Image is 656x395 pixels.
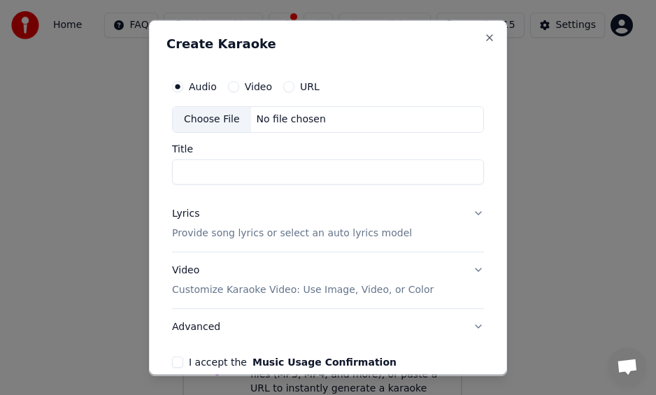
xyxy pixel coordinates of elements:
[252,357,397,366] button: I accept the
[300,81,320,91] label: URL
[189,357,397,366] label: I accept the
[166,37,490,50] h2: Create Karaoke
[172,143,484,153] label: Title
[172,226,412,240] p: Provide song lyrics or select an auto lyrics model
[172,263,434,296] div: Video
[172,308,484,345] button: Advanced
[245,81,272,91] label: Video
[251,112,331,126] div: No file chosen
[172,282,434,296] p: Customize Karaoke Video: Use Image, Video, or Color
[172,206,199,220] div: Lyrics
[172,252,484,308] button: VideoCustomize Karaoke Video: Use Image, Video, or Color
[189,81,217,91] label: Audio
[173,106,251,131] div: Choose File
[172,195,484,251] button: LyricsProvide song lyrics or select an auto lyrics model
